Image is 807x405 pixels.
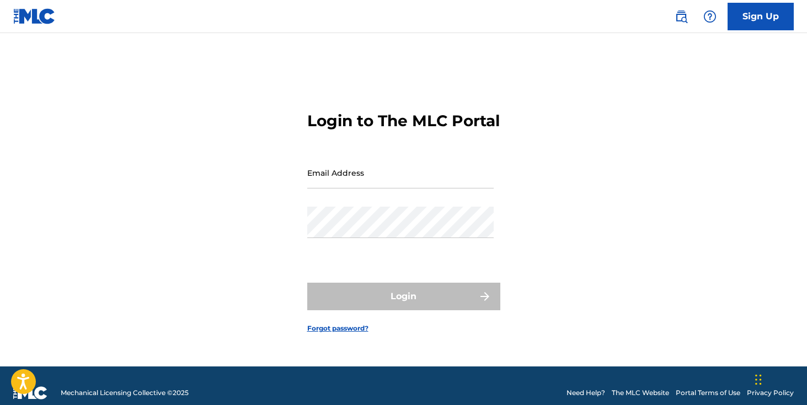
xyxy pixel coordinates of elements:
a: The MLC Website [612,388,669,398]
a: Forgot password? [307,323,368,333]
img: logo [13,386,47,399]
a: Need Help? [566,388,605,398]
a: Privacy Policy [747,388,794,398]
img: search [675,10,688,23]
a: Portal Terms of Use [676,388,740,398]
img: MLC Logo [13,8,56,24]
span: Mechanical Licensing Collective © 2025 [61,388,189,398]
iframe: Chat Widget [752,352,807,405]
div: Help [699,6,721,28]
img: help [703,10,717,23]
a: Public Search [670,6,692,28]
a: Sign Up [728,3,794,30]
div: Drag [755,363,762,396]
h3: Login to The MLC Portal [307,111,500,131]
